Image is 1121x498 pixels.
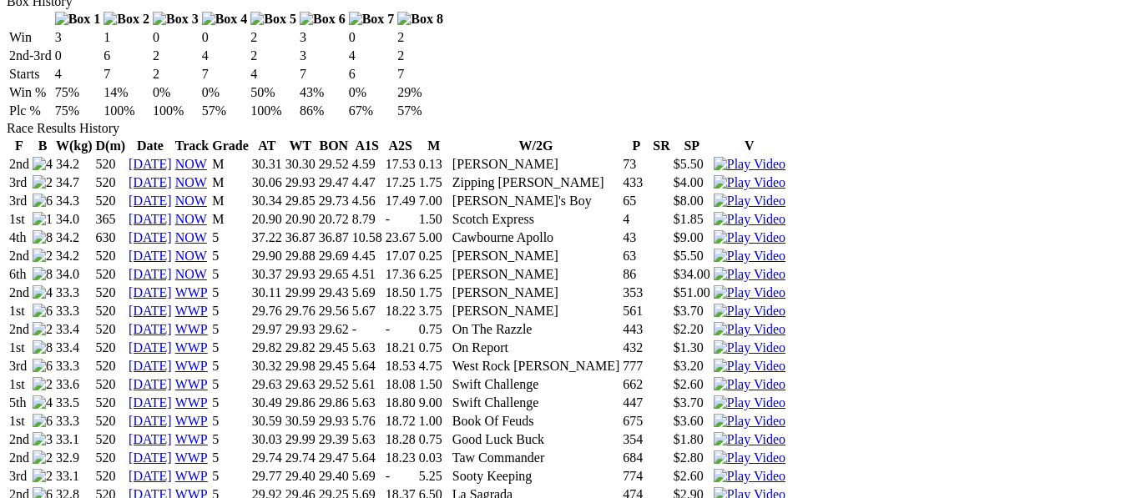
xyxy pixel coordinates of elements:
a: [DATE] [129,157,172,171]
td: 17.53 [385,156,417,173]
td: 7 [103,66,150,83]
td: 5.67 [351,303,383,319]
td: [PERSON_NAME] [452,248,620,264]
a: [DATE] [129,285,172,299]
img: 8 [33,230,53,245]
td: 3 [54,29,102,46]
td: 4.47 [351,174,383,191]
td: 1.50 [418,211,450,228]
td: 6.25 [418,266,450,283]
a: NOW [175,230,207,244]
img: Play Video [714,340,785,355]
td: [PERSON_NAME] [452,266,620,283]
a: NOW [175,267,207,281]
td: 520 [95,321,127,338]
img: 2 [33,450,53,465]
td: 7 [396,66,444,83]
td: 36.87 [285,229,316,246]
td: 520 [95,303,127,319]
td: 5 [211,229,250,246]
td: 67% [348,103,396,119]
td: 0% [348,84,396,101]
a: View replay [714,212,785,226]
td: 2 [396,48,444,64]
a: NOW [175,212,207,226]
a: View replay [714,267,785,281]
th: W/2G [452,138,620,154]
td: 6 [348,66,396,83]
img: 2 [33,469,53,484]
td: 0 [201,29,249,46]
td: 7 [299,66,346,83]
td: 4 [54,66,102,83]
td: $3.70 [673,303,711,319]
td: 561 [622,303,650,319]
td: 3.75 [418,303,450,319]
td: 1.75 [418,174,450,191]
a: NOW [175,194,207,208]
td: [PERSON_NAME]'s Boy [452,193,620,209]
img: 4 [33,395,53,410]
img: Play Video [714,432,785,447]
td: 4 [622,211,650,228]
img: 1 [33,212,53,227]
a: [DATE] [129,340,172,355]
img: Box 1 [55,12,101,27]
a: [DATE] [129,267,172,281]
img: Play Video [714,157,785,172]
td: 86% [299,103,346,119]
td: 33.3 [55,284,93,301]
img: 6 [33,359,53,374]
td: 4.45 [351,248,383,264]
td: $34.00 [673,266,711,283]
td: Zipping [PERSON_NAME] [452,174,620,191]
td: 10.58 [351,229,383,246]
td: 7.00 [418,193,450,209]
a: View replay [714,377,785,391]
td: 18.50 [385,284,417,301]
td: 29.90 [251,248,283,264]
td: 86 [622,266,650,283]
td: 630 [95,229,127,246]
td: $5.50 [673,248,711,264]
td: 5.00 [418,229,450,246]
img: 8 [33,267,53,282]
td: 73 [622,156,650,173]
img: 2 [33,377,53,392]
th: B [32,138,53,154]
th: A1S [351,138,383,154]
a: View replay [714,469,785,483]
th: V [713,138,786,154]
td: 3 [299,48,346,64]
th: BON [318,138,350,154]
th: Date [128,138,173,154]
td: 33.4 [55,340,93,356]
a: NOW [175,249,207,263]
td: 4.51 [351,266,383,283]
img: 2 [33,249,53,264]
td: 4.56 [351,193,383,209]
td: 17.36 [385,266,417,283]
td: 29.43 [318,284,350,301]
a: WWP [175,359,208,373]
a: [DATE] [129,432,172,446]
td: 50% [250,84,297,101]
a: [DATE] [129,175,172,189]
a: WWP [175,414,208,428]
td: 33.3 [55,303,93,319]
th: Grade [211,138,250,154]
td: 30.11 [251,284,283,301]
td: 20.90 [251,211,283,228]
td: 2nd [8,248,30,264]
td: $8.00 [673,193,711,209]
td: 4th [8,229,30,246]
a: [DATE] [129,359,172,373]
td: 23.67 [385,229,417,246]
td: 100% [250,103,297,119]
td: 2nd [8,284,30,301]
img: Play Video [714,249,785,264]
a: [DATE] [129,377,172,391]
td: 1.75 [418,284,450,301]
img: 8 [33,340,53,355]
td: 75% [54,103,102,119]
